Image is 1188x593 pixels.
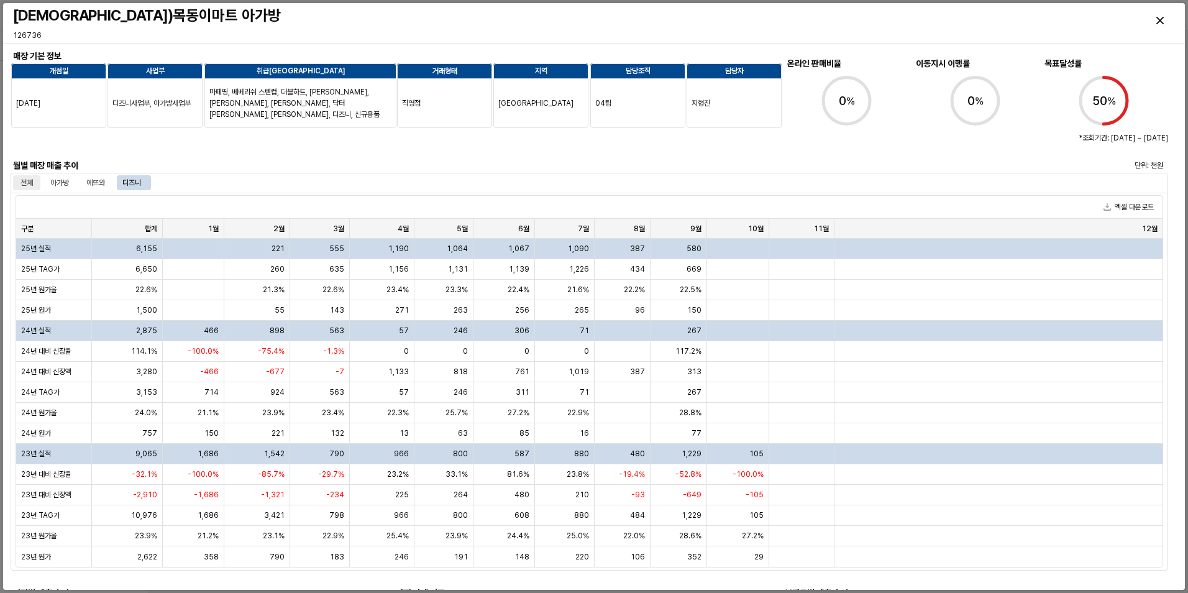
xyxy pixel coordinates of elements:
span: 260 [270,264,285,274]
span: 1,139 [509,264,529,274]
p: 마페띵, 베베리쉬 스텐컵, 더블하트, [PERSON_NAME], [PERSON_NAME], [PERSON_NAME], 닥터[PERSON_NAME], [PERSON_NAME],... [209,86,391,120]
span: 105 [749,449,764,459]
span: 25년 TAG가 [21,264,60,274]
span: 23.4% [386,285,409,295]
span: 555 [329,244,344,254]
span: 57 [399,387,409,397]
div: Progress circle [916,76,1035,126]
span: 6,650 [135,264,157,274]
span: 96 [635,305,645,315]
span: 1,500 [136,305,157,315]
span: 29 [754,552,764,562]
span: 23년 대비 신장율 [21,469,71,479]
span: 81.6% [507,469,529,479]
div: 디즈니 [115,175,148,190]
span: 1,131 [448,264,468,274]
span: -649 [683,490,701,500]
button: Close [1145,6,1175,35]
span: 9월 [690,224,701,234]
span: 246 [454,326,468,336]
span: 25.0% [567,531,589,541]
span: 246 [454,387,468,397]
span: 311 [516,387,529,397]
span: 117.2% [675,346,701,356]
span: 22.9% [567,408,589,418]
strong: 담당조직 [626,67,651,75]
span: 22.2% [624,285,645,295]
p: 단위: 천원 [980,160,1163,171]
span: 271 [395,305,409,315]
span: 898 [270,326,285,336]
span: 21.6% [567,285,589,295]
strong: 취급[GEOGRAPHIC_DATA] [257,67,345,75]
div: 에뜨와 [79,175,112,190]
span: 221 [272,428,285,438]
p: 디즈니사업부, 아가방사업부 [112,98,198,109]
span: 16 [580,428,589,438]
span: 1월 [208,224,219,234]
span: 2,875 [136,326,157,336]
span: 13 [400,428,409,438]
h6: 월별 매장 매출 추이 [13,160,298,171]
div: 디즈니 [122,175,141,190]
h6: 목표달성률 [1044,58,1163,69]
span: -7 [336,367,344,377]
span: 880 [574,449,589,459]
span: 2,622 [137,552,157,562]
span: 563 [329,326,344,336]
span: 1,156 [388,264,409,274]
span: 1,229 [682,510,701,520]
span: 23년 원가율 [21,531,57,541]
span: 24년 원가 [21,428,51,438]
span: 22.6% [322,285,344,295]
span: 24.0% [135,408,157,418]
div: 전체 [13,175,40,190]
span: 1,686 [198,510,219,520]
span: 22.3% [387,408,409,418]
span: 55 [275,305,285,315]
span: 966 [394,449,409,459]
span: 23.9% [445,531,468,541]
span: 28.8% [679,408,701,418]
span: 0 [584,346,589,356]
span: 105 [749,510,764,520]
span: 23년 실적 [21,449,51,459]
strong: 지역 [535,67,547,75]
p: [DATE] [16,98,101,109]
span: 8월 [634,224,645,234]
span: 580 [687,244,701,254]
span: 313 [687,367,701,377]
span: 114.1% [131,346,157,356]
span: 3,153 [136,387,157,397]
span: 1,019 [569,367,589,377]
span: 484 [630,510,645,520]
span: 25.7% [445,408,468,418]
span: 7월 [578,224,589,234]
span: -52.8% [675,469,701,479]
span: 21.3% [263,285,285,295]
span: 27.2% [508,408,529,418]
span: -75.4% [258,346,285,356]
span: -105 [746,490,764,500]
span: 150 [687,305,701,315]
text: 0 [839,93,855,108]
span: 1,226 [569,264,589,274]
strong: 담당자 [725,67,744,75]
div: Progress circle [1044,76,1163,126]
span: 880 [574,510,589,520]
span: 798 [329,510,344,520]
span: 966 [394,510,409,520]
span: 구분 [21,224,34,234]
span: 221 [272,244,285,254]
span: 25.4% [386,531,409,541]
span: -1,686 [194,490,219,500]
div: 전체 [21,175,33,190]
span: 246 [395,552,409,562]
span: 1,067 [508,244,529,254]
span: 132 [331,428,344,438]
span: 800 [453,449,468,459]
h6: 온라인 판매비율 [787,58,906,69]
span: 1,686 [198,449,219,459]
span: 790 [329,449,344,459]
span: 1,090 [568,244,589,254]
